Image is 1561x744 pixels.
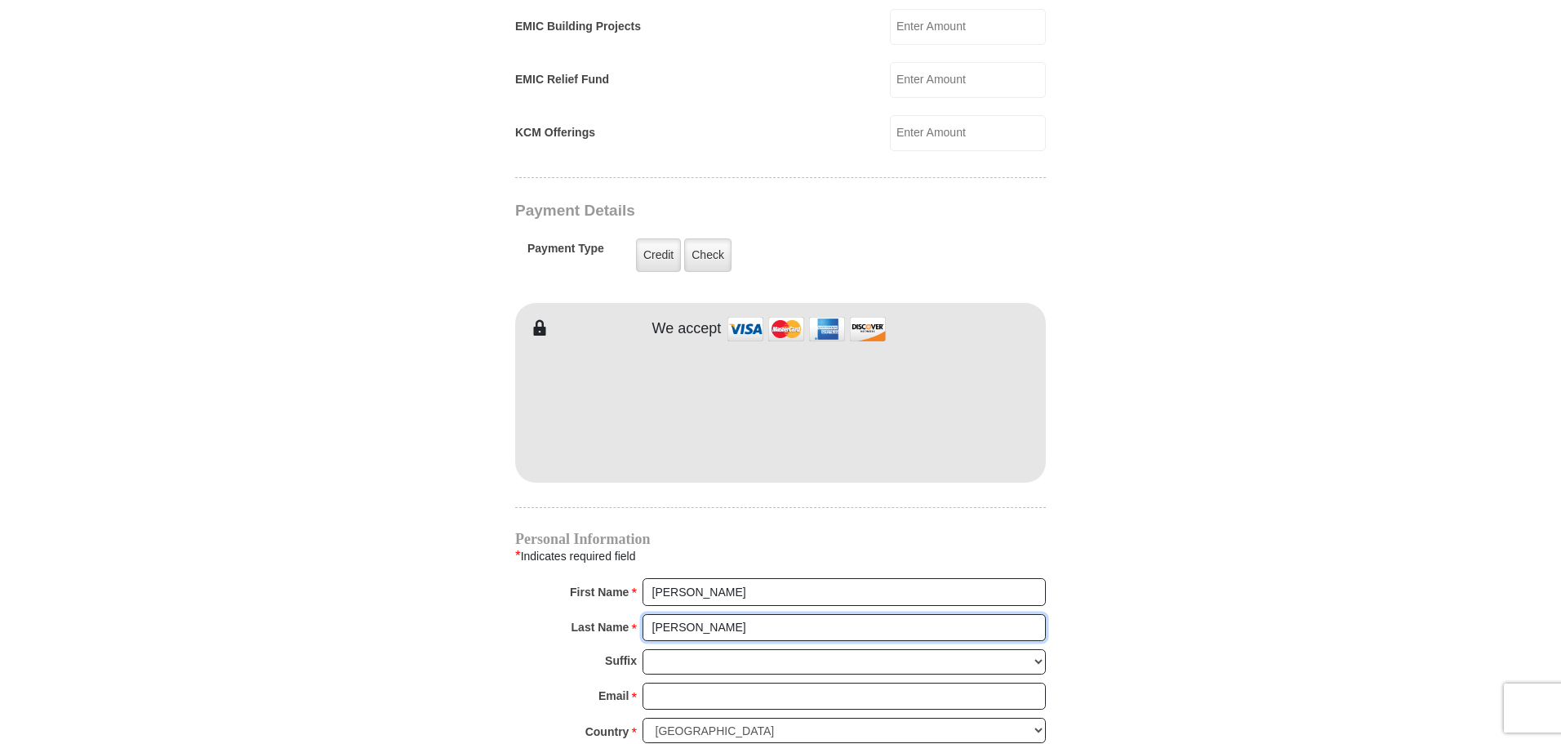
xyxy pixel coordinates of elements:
h4: Personal Information [515,532,1046,546]
h3: Payment Details [515,202,932,221]
strong: Email [598,684,629,707]
strong: First Name [570,581,629,604]
label: EMIC Building Projects [515,18,641,35]
label: Credit [636,238,681,272]
label: KCM Offerings [515,124,595,141]
img: credit cards accepted [725,311,888,346]
input: Enter Amount [890,62,1046,98]
input: Enter Amount [890,115,1046,151]
input: Enter Amount [890,9,1046,45]
h5: Payment Type [527,242,604,264]
label: Check [684,238,732,272]
div: Indicates required field [515,546,1046,567]
strong: Last Name [571,616,629,639]
label: EMIC Relief Fund [515,71,609,88]
h4: We accept [652,320,722,338]
strong: Country [585,720,629,743]
strong: Suffix [605,649,637,672]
